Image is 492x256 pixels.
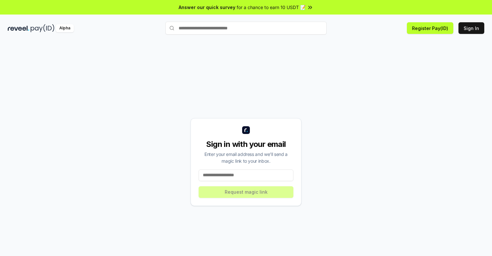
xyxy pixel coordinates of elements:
div: Enter your email address and we’ll send a magic link to your inbox. [199,151,293,164]
img: pay_id [31,24,54,32]
button: Register Pay(ID) [407,22,453,34]
button: Sign In [458,22,484,34]
span: Answer our quick survey [179,4,235,11]
span: for a chance to earn 10 USDT 📝 [237,4,306,11]
img: reveel_dark [8,24,29,32]
div: Alpha [56,24,74,32]
img: logo_small [242,126,250,134]
div: Sign in with your email [199,139,293,149]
